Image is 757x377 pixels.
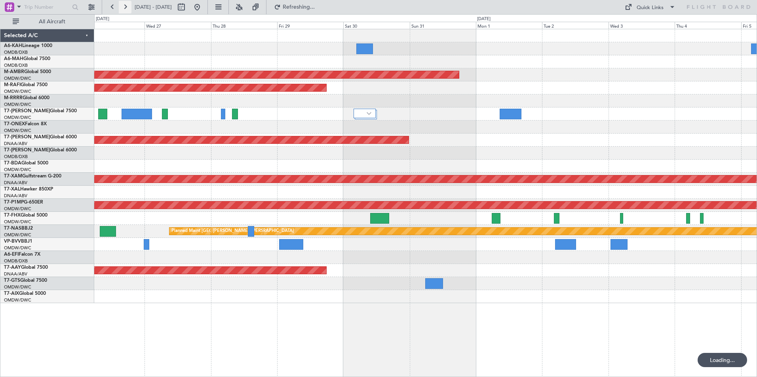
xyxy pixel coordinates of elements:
[4,57,23,61] span: A6-MAH
[24,1,70,13] input: Trip Number
[4,245,31,251] a: OMDW/DWC
[4,278,20,283] span: T7-GTS
[410,22,476,29] div: Sun 31
[4,174,61,179] a: T7-XAMGulfstream G-200
[135,4,172,11] span: [DATE] - [DATE]
[4,213,21,218] span: T7-FHX
[4,226,21,231] span: T7-NAS
[637,4,664,12] div: Quick Links
[4,62,28,68] a: OMDB/DXB
[4,96,49,100] a: M-RRRRGlobal 6000
[4,148,50,153] span: T7-[PERSON_NAME]
[4,206,31,212] a: OMDW/DWC
[4,122,25,126] span: T7-ONEX
[4,291,19,296] span: T7-AIX
[4,115,31,121] a: OMDW/DWC
[4,83,48,87] a: M-RAFIGlobal 7500
[477,16,491,23] div: [DATE]
[4,297,31,303] a: OMDW/DWC
[145,22,211,29] div: Wed 27
[4,200,24,205] span: T7-P1MP
[4,167,31,173] a: OMDW/DWC
[4,200,43,205] a: T7-P1MPG-650ER
[4,83,21,87] span: M-RAFI
[4,284,31,290] a: OMDW/DWC
[270,1,318,13] button: Refreshing...
[4,193,27,199] a: DNAA/ABV
[4,122,47,126] a: T7-ONEXFalcon 8X
[4,43,52,48] a: A6-KAHLineage 1000
[367,112,371,115] img: arrow-gray.svg
[4,128,31,134] a: OMDW/DWC
[4,96,23,100] span: M-RRRR
[277,22,343,29] div: Fri 29
[343,22,409,29] div: Sat 30
[4,271,27,277] a: DNAA/ABV
[4,239,21,244] span: VP-BVV
[4,213,48,218] a: T7-FHXGlobal 5000
[4,291,46,296] a: T7-AIXGlobal 5000
[4,135,77,139] a: T7-[PERSON_NAME]Global 6000
[4,135,50,139] span: T7-[PERSON_NAME]
[4,265,21,270] span: T7-AAY
[4,49,28,55] a: OMDB/DXB
[4,187,53,192] a: T7-XALHawker 850XP
[4,226,33,231] a: T7-NASBBJ2
[211,22,277,29] div: Thu 28
[698,353,747,367] div: Loading...
[4,232,31,238] a: OMDW/DWC
[4,161,48,166] a: T7-BDAGlobal 5000
[4,109,77,113] a: T7-[PERSON_NAME]Global 7500
[282,4,316,10] span: Refreshing...
[4,89,31,94] a: OMDW/DWC
[4,187,20,192] span: T7-XAL
[4,265,48,270] a: T7-AAYGlobal 7500
[4,57,50,61] a: A6-MAHGlobal 7500
[4,154,28,160] a: OMDB/DXB
[4,180,27,186] a: DNAA/ABV
[4,239,32,244] a: VP-BVVBBJ1
[4,252,19,257] span: A6-EFI
[621,1,679,13] button: Quick Links
[4,109,50,113] span: T7-[PERSON_NAME]
[4,252,40,257] a: A6-EFIFalcon 7X
[213,225,296,237] div: [PERSON_NAME] ([PERSON_NAME] Intl)
[4,148,77,153] a: T7-[PERSON_NAME]Global 6000
[78,22,145,29] div: Tue 26
[4,141,27,147] a: DNAA/ABV
[609,22,675,29] div: Wed 3
[4,174,22,179] span: T7-XAM
[4,43,22,48] span: A6-KAH
[476,22,542,29] div: Mon 1
[542,22,608,29] div: Tue 2
[675,22,741,29] div: Thu 4
[4,219,31,225] a: OMDW/DWC
[4,278,47,283] a: T7-GTSGlobal 7500
[4,70,51,74] a: M-AMBRGlobal 5000
[4,102,31,107] a: OMDW/DWC
[9,15,86,28] button: All Aircraft
[4,70,24,74] span: M-AMBR
[4,75,31,81] a: OMDW/DWC
[96,16,109,23] div: [DATE]
[171,225,294,237] div: Planned Maint [GEOGRAPHIC_DATA]-[GEOGRAPHIC_DATA]
[4,161,21,166] span: T7-BDA
[21,19,84,25] span: All Aircraft
[4,258,28,264] a: OMDB/DXB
